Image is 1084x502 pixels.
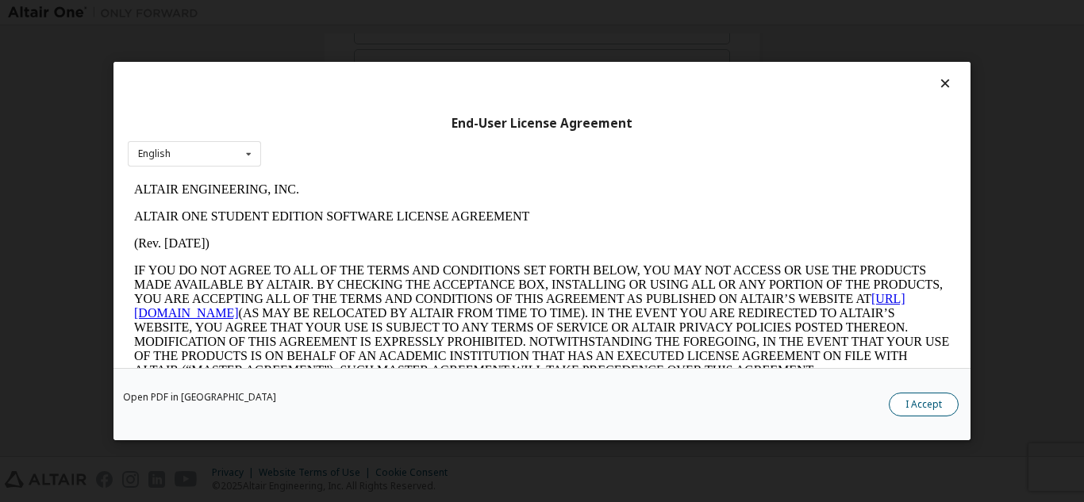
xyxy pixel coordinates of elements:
p: IF YOU DO NOT AGREE TO ALL OF THE TERMS AND CONDITIONS SET FORTH BELOW, YOU MAY NOT ACCESS OR USE... [6,87,822,201]
a: Open PDF in [GEOGRAPHIC_DATA] [123,393,276,402]
a: [URL][DOMAIN_NAME] [6,116,778,144]
div: End-User License Agreement [128,116,956,132]
p: ALTAIR ONE STUDENT EDITION SOFTWARE LICENSE AGREEMENT [6,33,822,48]
div: English [138,149,171,159]
p: This Altair One Student Edition Software License Agreement (“Agreement”) is between Altair Engine... [6,214,822,271]
p: (Rev. [DATE]) [6,60,822,75]
p: ALTAIR ENGINEERING, INC. [6,6,822,21]
button: I Accept [889,393,959,416]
